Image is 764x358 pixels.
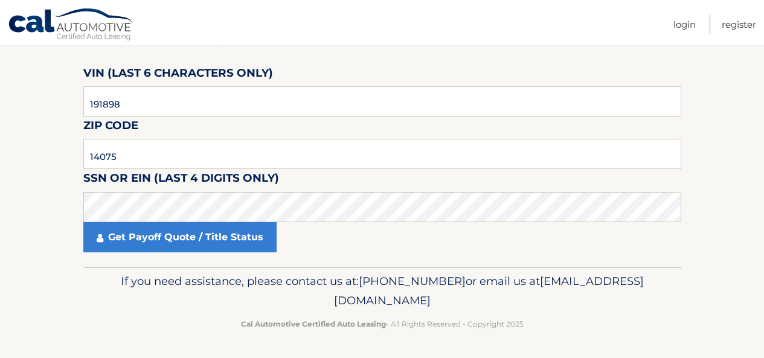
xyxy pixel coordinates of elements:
a: Get Payoff Quote / Title Status [83,222,277,252]
label: SSN or EIN (last 4 digits only) [83,169,279,191]
a: Register [722,14,756,34]
p: - All Rights Reserved - Copyright 2025 [91,318,673,330]
p: If you need assistance, please contact us at: or email us at [91,272,673,310]
label: Zip Code [83,117,138,139]
strong: Cal Automotive Certified Auto Leasing [241,319,386,328]
span: [PHONE_NUMBER] [359,274,466,288]
a: Login [673,14,696,34]
a: Cal Automotive [8,8,135,43]
label: VIN (last 6 characters only) [83,64,273,86]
